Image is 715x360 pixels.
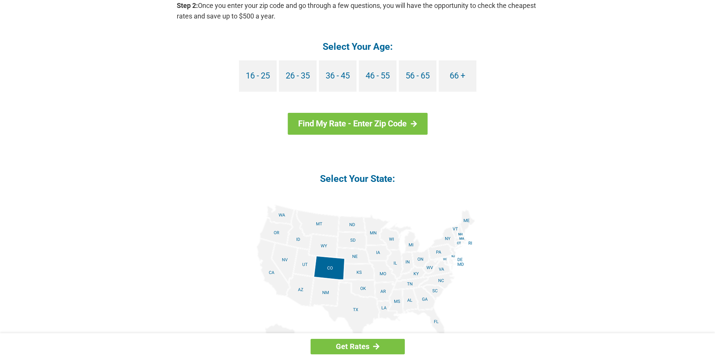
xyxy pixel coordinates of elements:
[319,60,357,92] a: 36 - 45
[239,60,277,92] a: 16 - 25
[288,113,427,135] a: Find My Rate - Enter Zip Code
[177,0,539,22] p: Once you enter your zip code and go through a few questions, you will have the opportunity to che...
[177,2,198,9] b: Step 2:
[311,339,405,354] a: Get Rates
[399,60,436,92] a: 56 - 65
[177,40,539,53] h4: Select Your Age:
[359,60,397,92] a: 46 - 55
[439,60,476,92] a: 66 +
[279,60,317,92] a: 26 - 35
[177,172,539,185] h4: Select Your State:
